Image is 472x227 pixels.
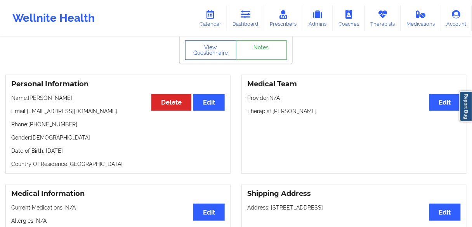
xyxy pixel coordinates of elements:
[441,5,472,31] a: Account
[11,217,225,225] p: Allergies: N/A
[460,91,472,122] a: Report Bug
[194,5,227,31] a: Calendar
[11,134,225,141] p: Gender: [DEMOGRAPHIC_DATA]
[227,5,264,31] a: Dashboard
[193,204,225,220] button: Edit
[333,5,365,31] a: Coaches
[11,107,225,115] p: Email: [EMAIL_ADDRESS][DOMAIN_NAME]
[185,40,236,60] button: View Questionnaire
[429,94,461,111] button: Edit
[247,189,461,198] h3: Shipping Address
[365,5,401,31] a: Therapists
[302,5,333,31] a: Admins
[11,94,225,102] p: Name: [PERSON_NAME]
[247,80,461,89] h3: Medical Team
[193,94,225,111] button: Edit
[247,107,461,115] p: Therapist: [PERSON_NAME]
[236,40,287,60] a: Notes
[11,204,225,211] p: Current Medications: N/A
[247,94,461,102] p: Provider: N/A
[401,5,441,31] a: Medications
[11,80,225,89] h3: Personal Information
[264,5,303,31] a: Prescribers
[11,189,225,198] h3: Medical Information
[11,160,225,168] p: Country Of Residence: [GEOGRAPHIC_DATA]
[11,147,225,155] p: Date of Birth: [DATE]
[429,204,461,220] button: Edit
[151,94,191,111] button: Delete
[247,204,461,211] p: Address: [STREET_ADDRESS]
[11,120,225,128] p: Phone: [PHONE_NUMBER]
